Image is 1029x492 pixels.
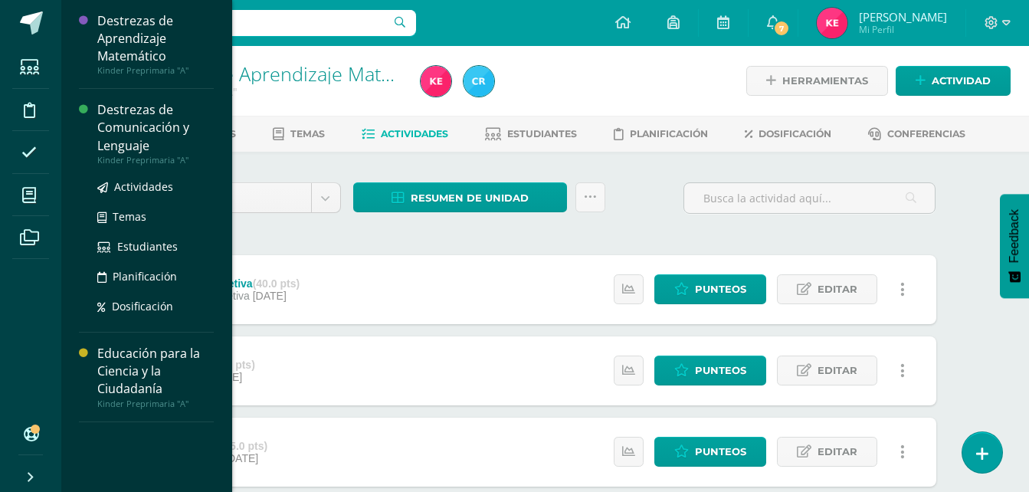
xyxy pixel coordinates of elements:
[381,128,448,139] span: Actividades
[156,183,340,212] a: Unidad 4
[117,239,178,254] span: Estudiantes
[97,399,214,409] div: Kinder Preprimaria "A"
[113,269,177,284] span: Planificación
[654,356,766,385] a: Punteos
[817,8,847,38] img: 5c7b8e1c8238548934d01c0311e969bf.png
[818,275,857,303] span: Editar
[464,66,494,97] img: d829077fea71188f4ea6f616d71feccb.png
[684,183,935,213] input: Busca la actividad aquí...
[120,84,402,99] div: Kinder Preprimaria 'A'
[932,67,991,95] span: Actividad
[654,274,766,304] a: Punteos
[859,23,947,36] span: Mi Perfil
[818,438,857,466] span: Editar
[630,128,708,139] span: Planificación
[353,182,567,212] a: Resumen de unidad
[614,122,708,146] a: Planificación
[97,101,214,154] div: Destrezas de Comunicación y Lenguaje
[226,440,267,452] strong: (5.0 pts)
[868,122,965,146] a: Conferencias
[97,155,214,166] div: Kinder Preprimaria "A"
[485,122,577,146] a: Estudiantes
[112,299,173,313] span: Dosificación
[1000,194,1029,298] button: Feedback - Mostrar encuesta
[97,12,214,76] a: Destrezas de Aprendizaje MatemáticoKinder Preprimaria "A"
[695,356,746,385] span: Punteos
[113,209,146,224] span: Temas
[97,101,214,165] a: Destrezas de Comunicación y LenguajeKinder Preprimaria "A"
[120,63,402,84] h1: Destrezas de Aprendizaje Matemático
[859,9,947,25] span: [PERSON_NAME]
[746,66,888,96] a: Herramientas
[172,277,300,290] div: Prueba objetiva
[97,297,214,315] a: Dosificación
[759,128,831,139] span: Dosificación
[654,437,766,467] a: Punteos
[362,122,448,146] a: Actividades
[887,128,965,139] span: Conferencias
[167,183,300,212] span: Unidad 4
[273,122,325,146] a: Temas
[97,65,214,76] div: Kinder Preprimaria "A"
[1008,209,1021,263] span: Feedback
[290,128,325,139] span: Temas
[97,178,214,195] a: Actividades
[71,10,416,36] input: Busca un usuario...
[745,122,831,146] a: Dosificación
[818,356,857,385] span: Editar
[411,184,529,212] span: Resumen de unidad
[224,452,258,464] span: [DATE]
[120,61,450,87] a: Destrezas de Aprendizaje Matemático
[97,267,214,285] a: Planificación
[507,128,577,139] span: Estudiantes
[253,277,300,290] strong: (40.0 pts)
[97,345,214,398] div: Educación para la Ciencia y la Ciudadanía
[421,66,451,97] img: 5c7b8e1c8238548934d01c0311e969bf.png
[114,179,173,194] span: Actividades
[896,66,1011,96] a: Actividad
[253,290,287,302] span: [DATE]
[773,20,790,37] span: 7
[97,238,214,255] a: Estudiantes
[695,275,746,303] span: Punteos
[782,67,868,95] span: Herramientas
[97,208,214,225] a: Temas
[97,12,214,65] div: Destrezas de Aprendizaje Matemático
[97,345,214,408] a: Educación para la Ciencia y la CiudadaníaKinder Preprimaria "A"
[695,438,746,466] span: Punteos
